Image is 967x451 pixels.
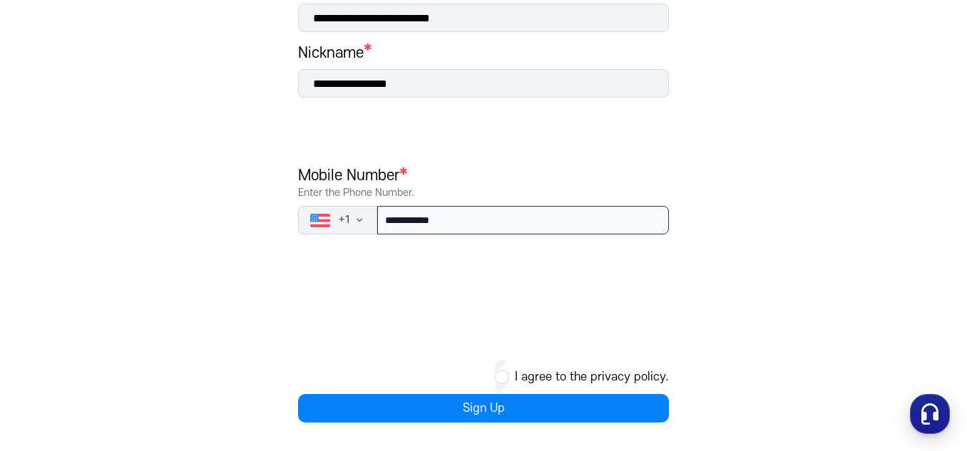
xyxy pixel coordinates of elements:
a: Home [4,333,94,368]
span: Settings [211,354,246,366]
h1: Nickname [298,43,364,63]
h1: Mobile Number [298,166,669,200]
span: Messages [118,355,160,366]
button: Sign Up [298,394,669,423]
p: Enter the Phone Number. [298,186,669,200]
a: Settings [184,333,274,368]
span: Home [36,354,61,366]
button: I agree to the privacy policy. [515,368,669,385]
span: + 1 [339,213,351,227]
a: Messages [94,333,184,368]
